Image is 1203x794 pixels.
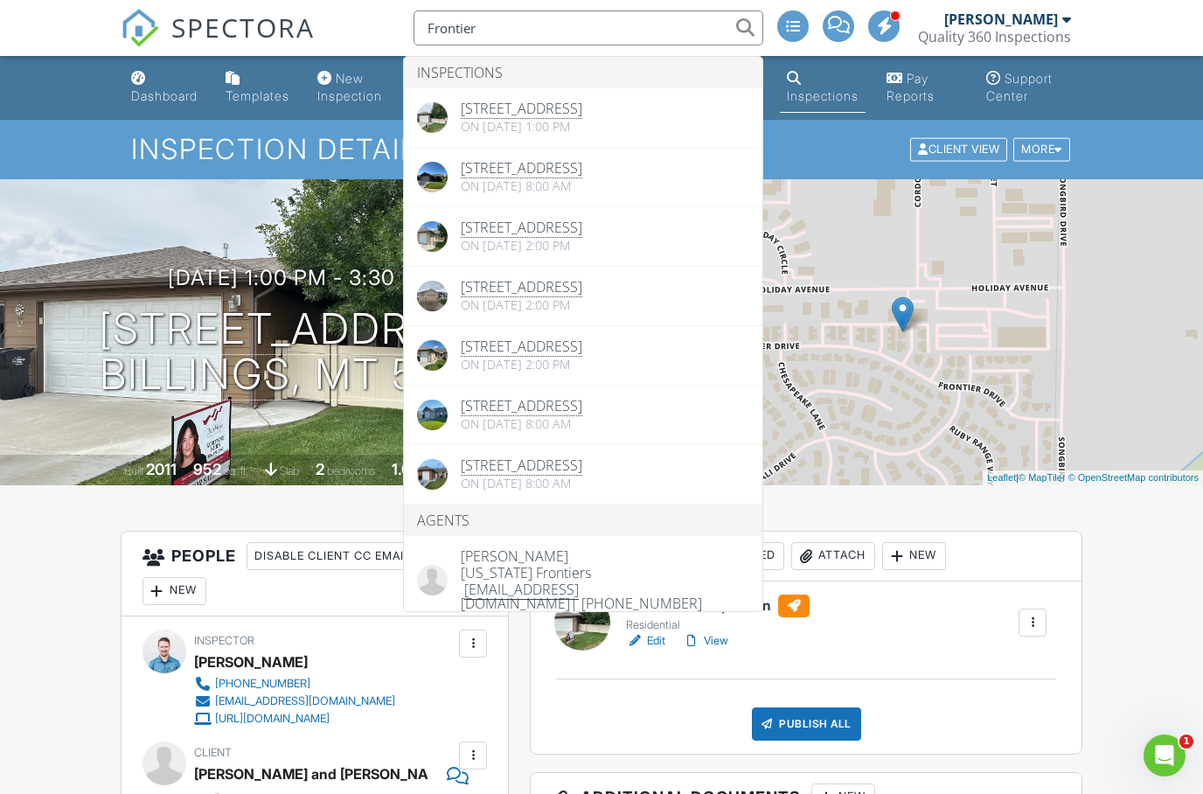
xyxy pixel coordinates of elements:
[683,632,728,650] a: View
[461,358,582,372] div: On [DATE] 2:00 pm
[1019,472,1066,483] a: © MapTiler
[752,707,861,741] div: Publish All
[908,142,1012,155] a: Client View
[1144,735,1186,777] iframe: Intercom live chat
[417,102,448,133] img: 9356697%2Fcover_photos%2FZF5XBbDga8cwDh5WIPJr%2Foriginal.9356697-1756321947558
[146,460,177,478] div: 2011
[194,649,308,675] div: [PERSON_NAME]
[194,675,395,693] a: [PHONE_NUMBER]
[392,460,411,478] div: 1.0
[417,565,448,595] img: default-user-f0147aede5fd5fa78ca7ade42f37bd4542148d508eef1c3d3ea960f66861d68b.jpg
[461,477,582,491] div: On [DATE] 8:00 am
[986,71,1053,103] div: Support Center
[316,460,324,478] div: 2
[979,63,1080,113] a: Support Center
[461,563,749,580] div: [US_STATE] Frontiers
[417,400,448,430] img: 3570336%2Fcover_photos%2FWkD9MEfFnJGQKh8AAo5u%2Foriginal.jpg
[626,595,810,633] a: Residential Inspection Residential
[121,24,315,60] a: SPECTORA
[987,472,1016,483] a: Leaflet
[1068,472,1199,483] a: © OpenStreetMap contributors
[143,577,206,605] div: New
[124,464,143,477] span: Built
[461,580,749,610] div: |
[1179,735,1193,749] span: 1
[910,138,1007,162] div: Client View
[780,63,866,113] a: Inspections
[224,464,248,477] span: sq. ft.
[168,266,435,289] h3: [DATE] 1:00 pm - 3:30 pm
[121,9,159,47] img: The Best Home Inspection Software - Spectora
[280,464,299,477] span: slab
[404,505,762,536] li: Agents
[918,28,1071,45] div: Quality 360 Inspections
[417,162,448,192] img: 9274266%2Fcover_photos%2F9Oq4mpFMzE6TB1crxYe3%2Foriginal.jpg
[461,179,582,193] div: On [DATE] 8:00 am
[194,746,232,759] span: Client
[461,549,749,563] div: [PERSON_NAME]
[944,10,1058,28] div: [PERSON_NAME]
[461,417,582,431] div: On [DATE] 8:00 am
[215,677,310,691] div: [PHONE_NUMBER]
[626,618,810,632] div: Residential
[983,470,1203,485] div: |
[1013,138,1070,162] div: More
[226,88,289,103] div: Templates
[131,134,1071,164] h1: Inspection Details
[461,298,582,312] div: On [DATE] 2:00 pm
[531,532,1081,582] h3: Reports
[882,542,946,570] div: New
[194,710,395,728] a: [URL][DOMAIN_NAME]
[626,632,665,650] a: Edit
[194,634,254,647] span: Inspector
[215,694,395,708] div: [EMAIL_ADDRESS][DOMAIN_NAME]
[791,542,875,570] div: Attach
[310,63,413,113] a: New Inspection
[219,63,296,113] a: Templates
[787,88,859,103] div: Inspections
[131,88,198,103] div: Dashboard
[461,120,582,134] div: On [DATE] 1:00 pm
[417,340,448,371] img: 3648312%2Fcover_photos%2FPw1Eb2MhK9pkI10LuVnN%2Foriginal.jpg
[417,281,448,311] img: 4717729%2Fcover_photos%2FlqArDWHBuTcH4YDZRPNt%2Foriginal.4717729-1683835982349
[317,71,382,103] div: New Inspection
[215,712,330,726] div: [URL][DOMAIN_NAME]
[327,464,375,477] span: bedrooms
[124,63,205,113] a: Dashboard
[414,10,763,45] input: Search everything...
[887,71,935,103] div: Pay Reports
[417,459,448,490] img: cover.jpg
[193,460,221,478] div: 952
[404,57,762,88] li: Inspections
[461,239,582,253] div: On [DATE] 2:00 pm
[194,693,395,710] a: [EMAIL_ADDRESS][DOMAIN_NAME]
[171,9,315,45] span: SPECTORA
[880,63,965,113] a: Pay Reports
[247,542,419,570] div: Disable Client CC Email
[417,221,448,252] img: 9110585%2Fcover_photos%2FAbCWaRVY1COlhDjqO2dQ%2Foriginal.9110585-1753300800843
[122,532,509,616] h3: People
